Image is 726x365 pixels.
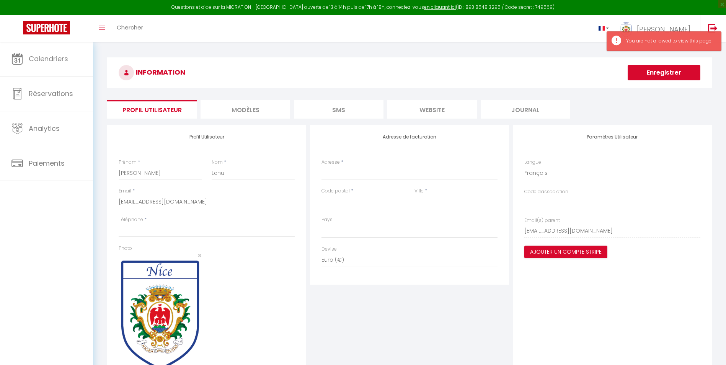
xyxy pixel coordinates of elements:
[197,252,202,259] button: Close
[117,23,143,31] span: Chercher
[107,57,712,88] h3: INFORMATION
[424,4,456,10] a: en cliquant ici
[615,15,700,42] a: ... [PERSON_NAME]
[119,245,132,252] label: Photo
[294,100,383,119] li: SMS
[29,124,60,133] span: Analytics
[620,22,632,37] img: ...
[321,246,337,253] label: Devise
[201,100,290,119] li: MODÈLES
[637,24,690,34] span: [PERSON_NAME]
[29,158,65,168] span: Paiements
[107,100,197,119] li: Profil Utilisateur
[212,159,223,166] label: Nom
[321,159,340,166] label: Adresse
[708,23,718,33] img: logout
[119,159,137,166] label: Prénom
[321,134,498,140] h4: Adresse de facturation
[481,100,570,119] li: Journal
[119,216,143,223] label: Téléphone
[524,159,541,166] label: Langue
[119,187,131,195] label: Email
[111,15,149,42] a: Chercher
[321,187,350,195] label: Code postal
[524,217,560,224] label: Email(s) parent
[23,21,70,34] img: Super Booking
[29,89,73,98] span: Réservations
[321,216,333,223] label: Pays
[524,188,568,196] label: Code d'association
[628,65,700,80] button: Enregistrer
[626,37,713,45] div: You are not allowed to view this page
[197,251,202,260] span: ×
[29,54,68,64] span: Calendriers
[524,134,700,140] h4: Paramètres Utilisateur
[524,246,607,259] button: Ajouter un compte Stripe
[414,187,424,195] label: Ville
[119,134,295,140] h4: Profil Utilisateur
[387,100,477,119] li: website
